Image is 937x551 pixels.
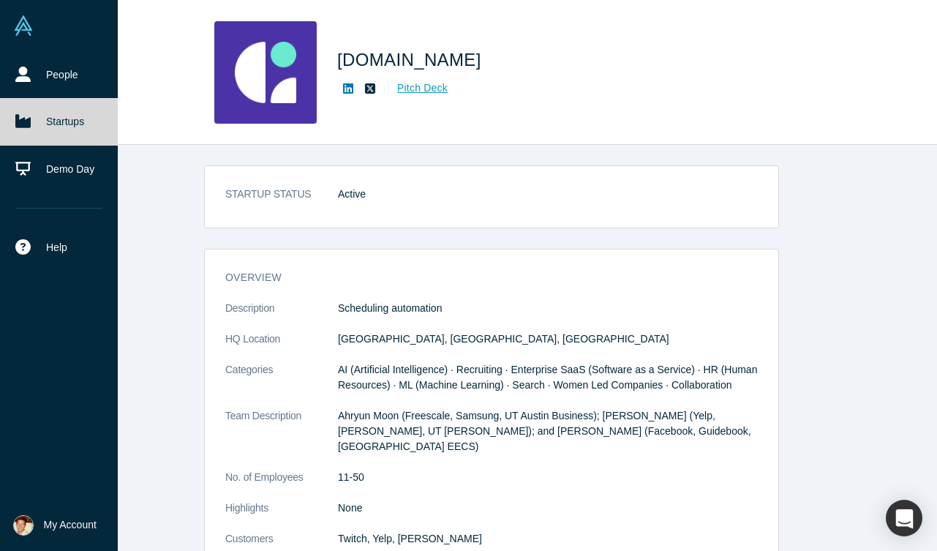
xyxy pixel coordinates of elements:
dt: Description [225,301,338,331]
img: Micah Smurthwaite's Account [13,515,34,536]
dt: No. of Employees [225,470,338,501]
p: Scheduling automation [338,301,758,316]
a: Pitch Deck [381,80,448,97]
dd: [GEOGRAPHIC_DATA], [GEOGRAPHIC_DATA], [GEOGRAPHIC_DATA] [338,331,758,347]
dt: Team Description [225,408,338,470]
dd: Twitch, Yelp, [PERSON_NAME] [338,531,758,547]
dt: Categories [225,362,338,408]
h3: overview [225,270,737,285]
dt: Highlights [225,501,338,531]
dd: 11-50 [338,470,758,485]
span: Help [46,240,67,255]
img: GoodTime.io's Logo [214,21,317,124]
dt: STARTUP STATUS [225,187,338,217]
span: My Account [44,517,97,533]
dd: Active [338,187,758,202]
span: AI (Artificial Intelligence) · Recruiting · Enterprise SaaS (Software as a Service) · HR (Human R... [338,364,757,391]
p: None [338,501,758,516]
span: [DOMAIN_NAME] [337,50,486,70]
p: Ahryun Moon (Freescale, Samsung, UT Austin Business); [PERSON_NAME] (Yelp, [PERSON_NAME], UT [PER... [338,408,758,454]
dt: HQ Location [225,331,338,362]
img: Alchemist Vault Logo [13,15,34,36]
button: My Account [13,515,97,536]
